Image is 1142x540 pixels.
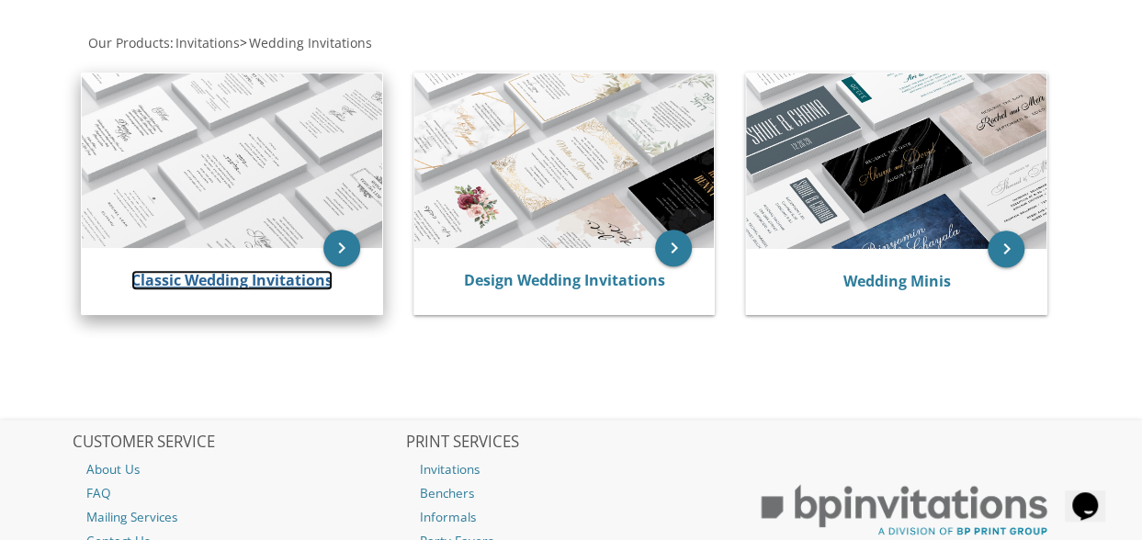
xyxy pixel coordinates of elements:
[174,34,240,51] a: Invitations
[842,271,950,291] a: Wedding Minis
[249,34,372,51] span: Wedding Invitations
[73,34,571,52] div: :
[73,433,403,452] h2: CUSTOMER SERVICE
[988,231,1024,267] a: keyboard_arrow_right
[406,481,737,505] a: Benchers
[73,481,403,505] a: FAQ
[247,34,372,51] a: Wedding Invitations
[655,230,692,266] a: keyboard_arrow_right
[746,73,1046,249] img: Wedding Minis
[82,73,382,249] img: Classic Wedding Invitations
[323,230,360,266] a: keyboard_arrow_right
[406,505,737,529] a: Informals
[1065,467,1124,522] iframe: chat widget
[406,433,737,452] h2: PRINT SERVICES
[73,457,403,481] a: About Us
[175,34,240,51] span: Invitations
[463,270,664,290] a: Design Wedding Invitations
[240,34,372,51] span: >
[73,505,403,529] a: Mailing Services
[406,457,737,481] a: Invitations
[414,73,715,249] img: Design Wedding Invitations
[131,270,333,290] a: Classic Wedding Invitations
[86,34,170,51] a: Our Products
